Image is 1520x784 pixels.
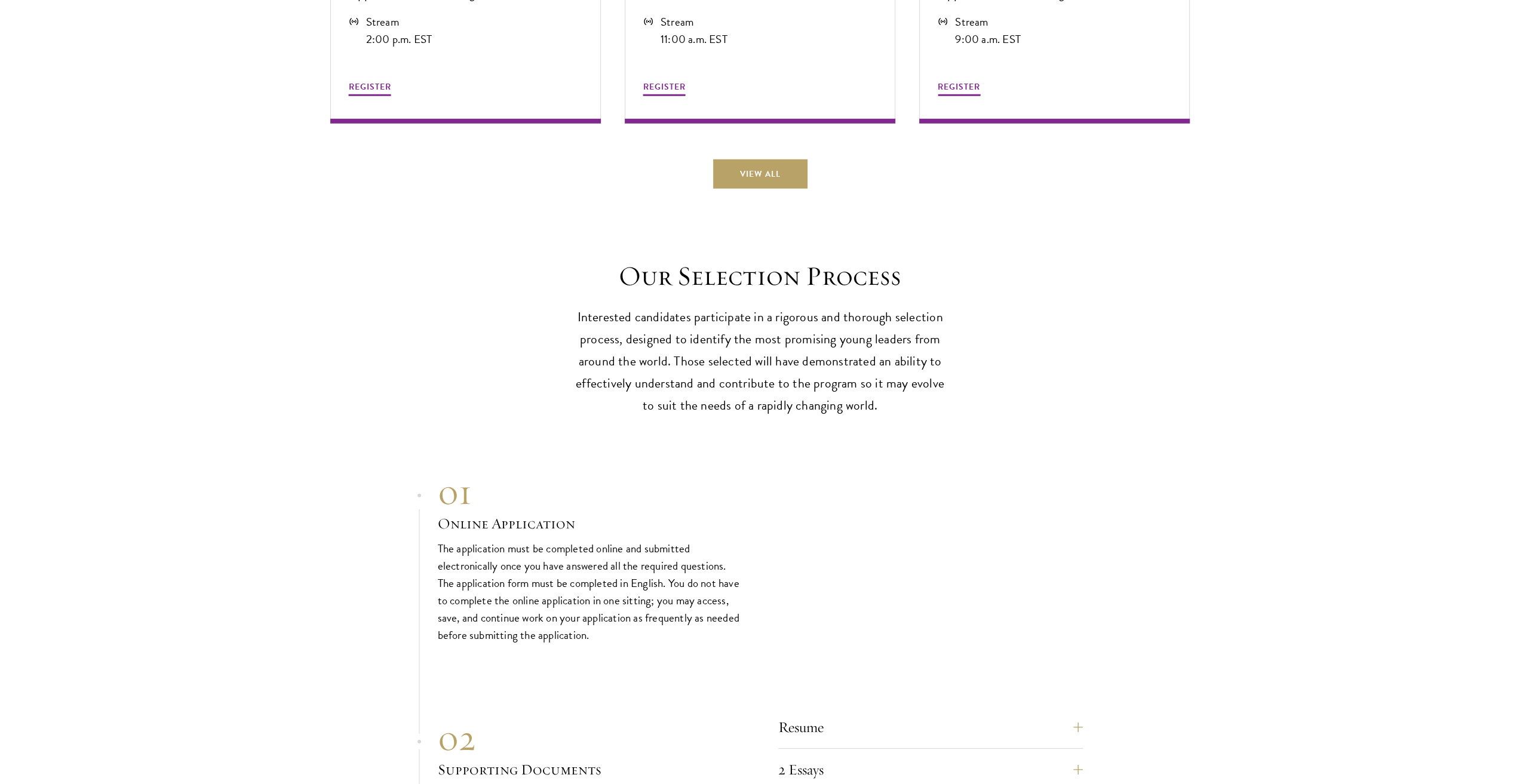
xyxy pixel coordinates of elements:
[938,79,980,98] button: REGISTER
[366,30,432,48] div: 2:00 p.m. EST
[575,260,945,293] h2: Our Selection Process
[643,79,686,98] button: REGISTER
[438,514,742,534] h3: Online Application
[661,30,727,48] div: 11:00 a.m. EST
[955,30,1021,48] div: 9:00 a.m. EST
[438,760,742,780] h3: Supporting Documents
[778,713,1083,742] button: Resume
[438,540,742,644] p: The application must be completed online and submitted electronically once you have answered all ...
[661,13,727,30] div: Stream
[438,471,742,514] div: 01
[938,81,980,93] span: REGISTER
[349,79,391,98] button: REGISTER
[955,13,1021,30] div: Stream
[643,81,686,93] span: REGISTER
[713,159,807,188] a: View All
[778,755,1083,784] button: 2 Essays
[349,81,391,93] span: REGISTER
[438,717,742,760] div: 02
[366,13,432,30] div: Stream
[575,306,945,417] p: Interested candidates participate in a rigorous and thorough selection process, designed to ident...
